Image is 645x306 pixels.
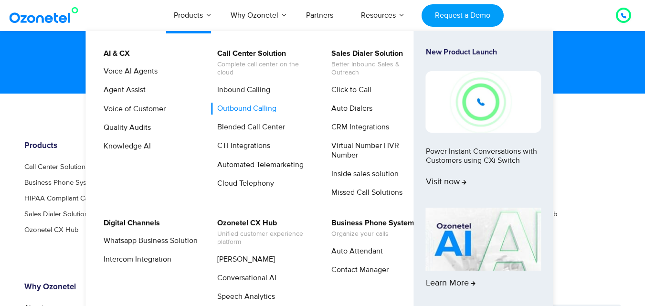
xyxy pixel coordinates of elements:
a: CRM Integrations [325,121,391,133]
a: Call Center SolutionComplete call center on the cloud [211,48,313,78]
a: Speech Analytics [211,291,276,303]
a: Agent Assist [97,84,147,96]
a: AI & CX [97,48,131,60]
a: Ozonetel CX Hub [24,226,79,233]
a: Auto Dialers [325,103,374,115]
span: Organize your calls [331,230,414,238]
a: Voice of Customer [97,103,167,115]
a: Outbound Calling [211,103,278,115]
span: Unified customer experience platform [217,230,311,246]
a: Virtual Number | IVR Number [325,140,427,161]
h6: Products [24,141,163,151]
a: Digital Channels [97,217,161,229]
img: AI [426,208,541,271]
span: Visit now [426,177,466,188]
span: Learn More [426,278,476,289]
a: Ozonetel CX HubUnified customer experience platform [211,217,313,248]
a: Intercom Integration [97,253,173,265]
a: CTI Integrations [211,140,272,152]
a: Inbound Calling [211,84,272,96]
a: Call Center Solution [24,163,85,170]
span: Better Inbound Sales & Outreach [331,61,425,77]
a: Cloud Telephony [211,178,275,190]
a: Click to Call [325,84,373,96]
h6: Why Ozonetel [24,283,163,292]
span: Complete call center on the cloud [217,61,311,77]
a: Conversational AI [211,272,278,284]
a: New Product LaunchPower Instant Conversations with Customers using CXi SwitchVisit now [426,48,541,204]
a: Inside sales solution [325,168,400,180]
a: Auto Attendant [325,245,384,257]
a: Business Phone System [24,179,98,186]
a: Learn More [426,208,541,305]
a: [PERSON_NAME] [211,253,276,265]
a: Blended Call Center [211,121,286,133]
a: Quality Audits [97,122,152,134]
a: HIPAA Compliant Call Center [24,195,114,202]
a: Request a Demo [422,4,503,27]
a: Business Phone SystemOrganize your calls [325,217,416,240]
a: Sales Dialer Solution [24,211,88,218]
a: Knowledge AI [97,140,152,152]
img: New-Project-17.png [426,71,541,132]
a: Whatsapp Business Solution [97,235,199,247]
a: Automated Telemarketing [211,159,305,171]
a: Voice AI Agents [97,65,159,77]
a: Contact Manager [325,264,390,276]
a: Missed Call Solutions [325,187,404,199]
a: Sales Dialer SolutionBetter Inbound Sales & Outreach [325,48,427,78]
